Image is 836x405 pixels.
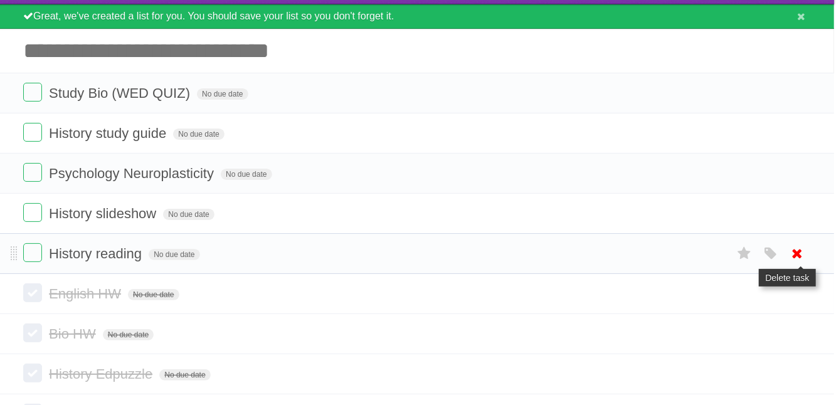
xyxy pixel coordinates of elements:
span: History slideshow [49,206,159,221]
span: English HW [49,286,124,302]
label: Star task [733,243,756,264]
span: No due date [197,88,248,100]
label: Done [23,203,42,222]
span: No due date [159,369,210,381]
span: No due date [103,329,154,340]
span: History Edpuzzle [49,366,156,382]
span: Bio HW [49,326,99,342]
span: History study guide [49,125,169,141]
label: Done [23,283,42,302]
span: No due date [163,209,214,220]
label: Done [23,83,42,102]
span: History reading [49,246,145,261]
span: Study Bio (WED QUIZ) [49,85,193,101]
label: Done [23,364,42,382]
label: Done [23,163,42,182]
span: Psychology Neuroplasticity [49,166,217,181]
label: Done [23,323,42,342]
span: No due date [221,169,272,180]
label: Done [23,243,42,262]
span: No due date [173,129,224,140]
span: No due date [149,249,199,260]
label: Done [23,123,42,142]
span: No due date [128,289,179,300]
